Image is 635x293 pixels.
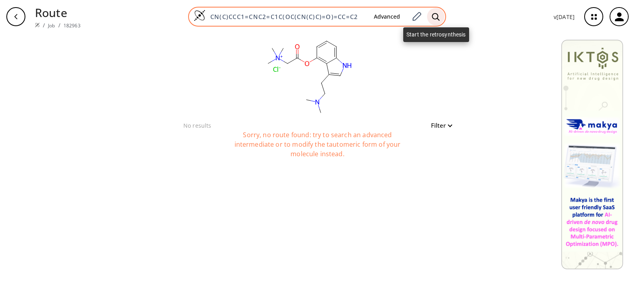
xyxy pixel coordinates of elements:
[58,21,60,29] li: /
[403,27,469,42] div: Start the retrosynthesis
[194,10,206,21] img: Logo Spaya
[368,10,406,24] button: Advanced
[229,33,388,121] svg: CN(C)CCC1=CNC2=C1C(OC(C[N+](C)(C)C)=O)=CC=C2.[Cl-]
[35,4,81,21] p: Route
[426,123,452,128] button: Filter
[48,22,55,29] a: Job
[561,40,623,269] img: Banner
[43,21,45,29] li: /
[183,121,212,130] p: No results
[63,22,81,29] a: 182963
[206,13,368,21] input: Enter SMILES
[35,23,40,27] img: Spaya logo
[218,130,417,170] div: Sorry, no route found: try to search an advanced intermediate or to modify the tautomeric form of...
[554,13,575,21] p: v [DATE]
